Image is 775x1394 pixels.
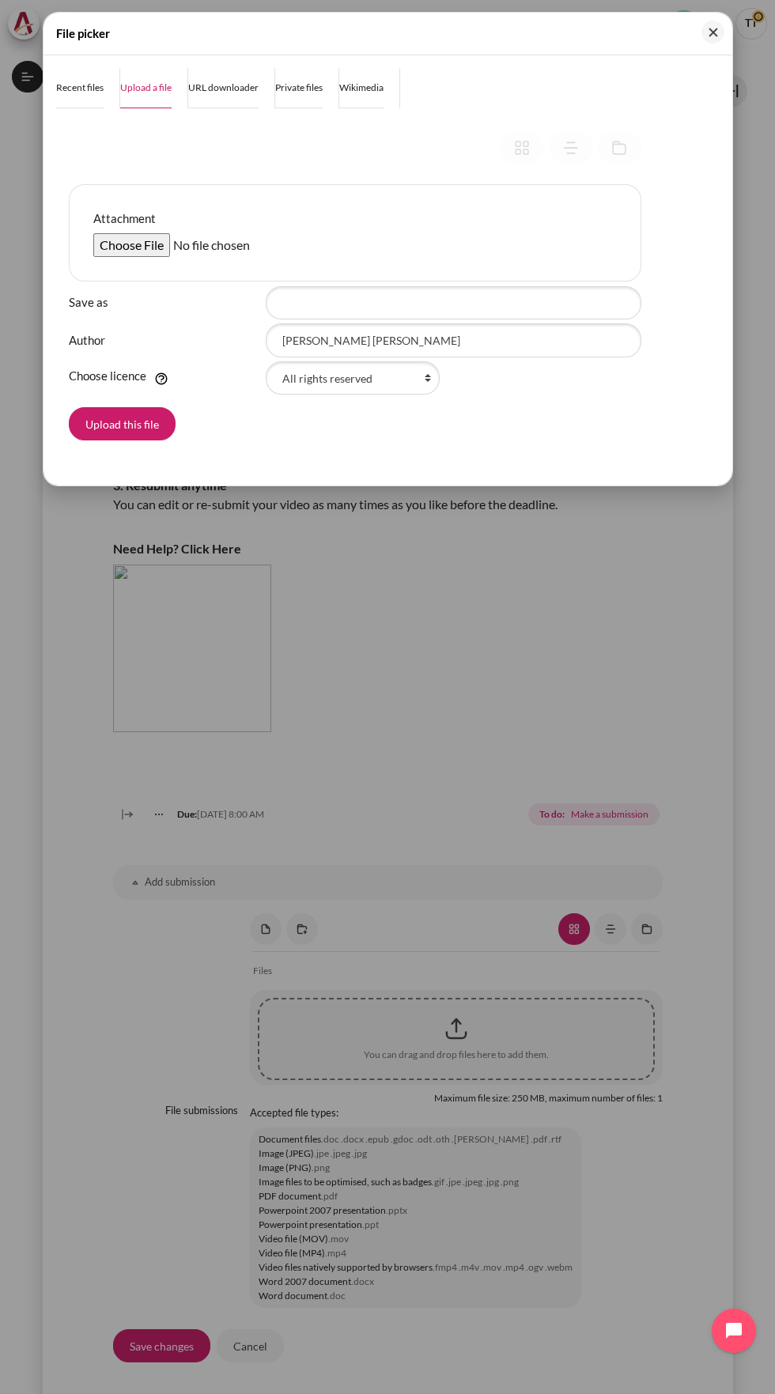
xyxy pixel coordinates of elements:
button: Upload this file [69,407,176,440]
span: Recent files [56,81,104,93]
a: URL downloader [188,68,259,108]
a: Private files [275,68,323,108]
a: Help [151,372,172,386]
span: Wikimedia [339,81,384,93]
a: Recent files [56,68,104,108]
span: URL downloader [188,81,259,93]
label: Save as [69,293,259,312]
label: Attachment [93,210,156,228]
label: Author [69,331,259,349]
span: Private files [275,81,323,93]
span: Upload a file [120,81,172,93]
label: Choose licence [69,367,146,385]
a: Upload a file [120,68,172,108]
button: Close [701,21,724,43]
a: Wikimedia [339,68,384,108]
h3: File picker [56,25,110,43]
img: Help with Choose licence [154,372,168,386]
